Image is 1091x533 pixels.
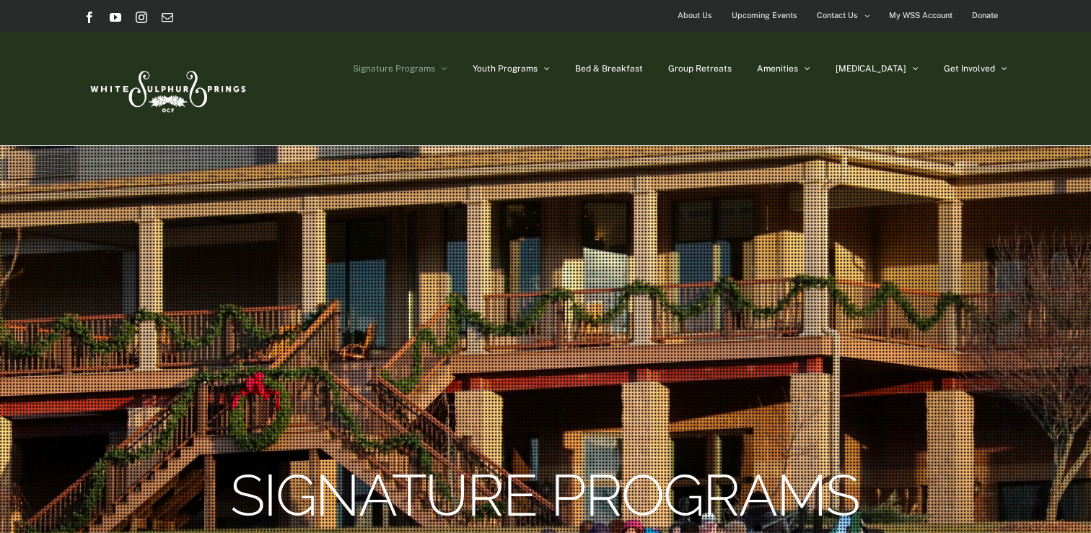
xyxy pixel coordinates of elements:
span: Group Retreats [668,64,732,73]
span: Bed & Breakfast [575,64,643,73]
span: About Us [678,5,712,26]
span: Amenities [757,64,798,73]
a: Get Involved [944,32,1007,105]
img: White Sulphur Springs Logo [84,55,250,123]
span: My WSS Account [889,5,952,26]
a: [MEDICAL_DATA] [836,32,919,105]
span: Signature Programs [353,64,435,73]
a: Amenities [757,32,810,105]
span: Youth Programs [473,64,538,73]
a: Group Retreats [668,32,732,105]
nav: Main Menu [353,32,1007,105]
span: Contact Us [817,5,858,26]
a: Signature Programs [353,32,447,105]
span: [MEDICAL_DATA] [836,64,906,73]
a: Youth Programs [473,32,550,105]
span: Get Involved [944,64,995,73]
a: Bed & Breakfast [575,32,643,105]
span: Upcoming Events [732,5,797,26]
span: Donate [972,5,998,26]
rs-layer: Signature Programs [230,480,859,512]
